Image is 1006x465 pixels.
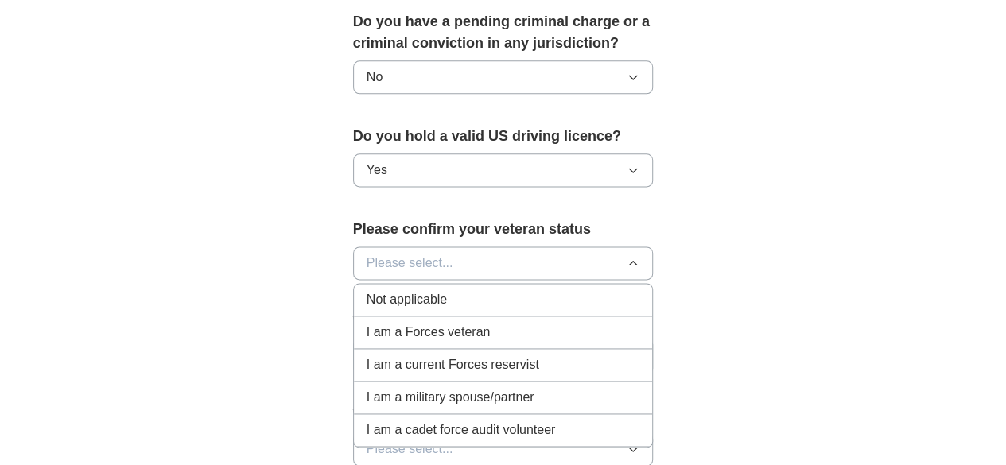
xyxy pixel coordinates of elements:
button: No [353,60,654,94]
span: I am a current Forces reservist [367,355,539,374]
span: Yes [367,161,387,180]
span: I am a cadet force audit volunteer [367,420,555,440]
button: Please select... [353,246,654,280]
span: I am a military spouse/partner [367,388,534,407]
label: Do you hold a valid US driving licence? [353,126,654,147]
span: Please select... [367,440,453,459]
button: Yes [353,153,654,187]
span: I am a Forces veteran [367,323,491,342]
label: Please confirm your veteran status [353,219,654,240]
span: Please select... [367,254,453,273]
span: Not applicable [367,290,447,309]
label: Do you have a pending criminal charge or a criminal conviction in any jurisdiction? [353,11,654,54]
span: No [367,68,383,87]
